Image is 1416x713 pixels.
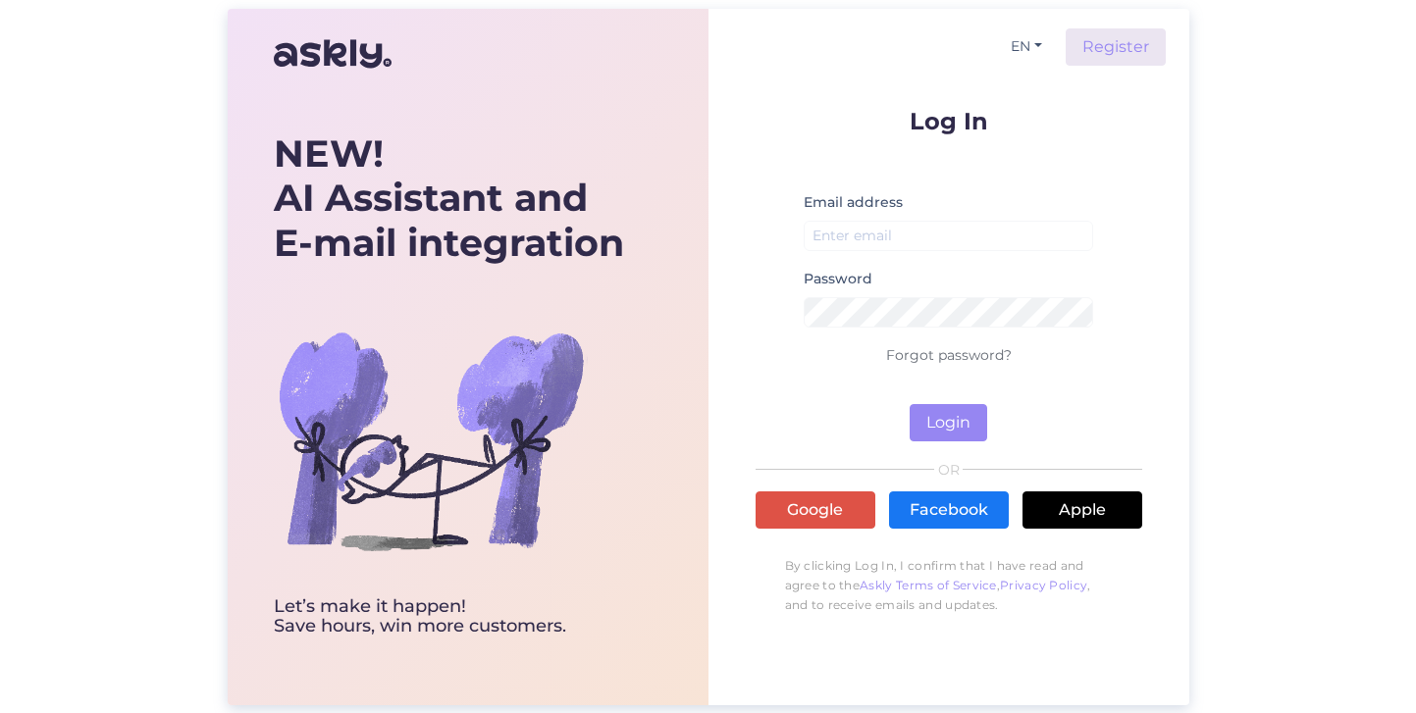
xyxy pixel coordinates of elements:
[274,130,384,177] b: NEW!
[804,192,903,213] label: Email address
[274,30,392,77] img: Askly
[756,546,1142,625] p: By clicking Log In, I confirm that I have read and agree to the , , and to receive emails and upd...
[934,463,963,477] span: OR
[756,109,1142,133] p: Log In
[1066,28,1166,66] a: Register
[274,131,624,266] div: AI Assistant and E-mail integration
[804,221,1094,251] input: Enter email
[274,597,624,637] div: Let’s make it happen! Save hours, win more customers.
[1000,578,1087,592] a: Privacy Policy
[886,346,1012,364] a: Forgot password?
[804,269,872,289] label: Password
[1003,32,1050,61] button: EN
[274,283,588,597] img: bg-askly
[910,404,987,441] button: Login
[1023,491,1142,529] a: Apple
[889,491,1009,529] a: Facebook
[756,491,875,529] a: Google
[860,578,997,592] a: Askly Terms of Service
